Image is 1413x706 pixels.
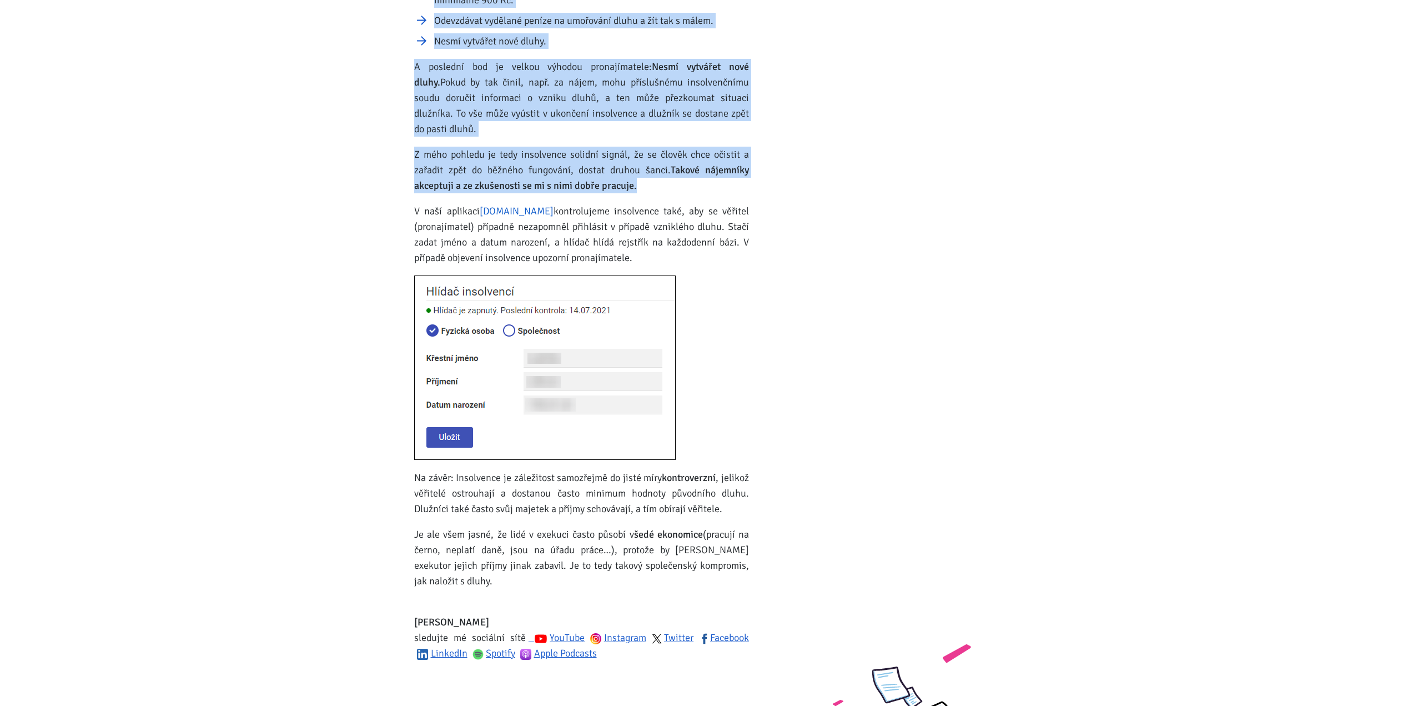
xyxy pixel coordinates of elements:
[699,632,749,644] a: Facebook
[699,633,710,644] img: fb.svg
[534,632,547,645] img: youtube.svg
[662,472,716,484] strong: kontroverzní
[414,527,749,589] p: Je ale všem jasné, že lidé v exekuci často působí v (pracují na černo, neplatí daně, jsou na úřad...
[417,649,428,660] img: linkedin.svg
[414,614,749,661] p: sledujte mé sociální sítě
[434,33,749,49] li: Nesmí vytvářet nové dluhy.
[652,634,662,644] img: twitter.svg
[414,470,749,517] p: Na závěr: Insolvence je záležitost samozřejmě do jisté míry , jelikož věřitelé ostrouhají a dosta...
[652,632,694,644] a: Twitter
[472,647,516,659] a: Spotify
[414,671,664,687] iframe: fb:like Facebook Social Plugin
[414,203,749,266] p: V naší aplikaci kontrolujeme insolvence také, aby se věřitel (pronajímatel) případně nezapomněl p...
[634,528,703,540] strong: šedé ekonomice
[480,205,554,217] a: [DOMAIN_NAME]
[472,649,484,660] img: spotify.png
[414,616,489,628] strong: [PERSON_NAME]
[590,632,646,644] a: Instagram
[417,647,467,659] a: LinkedIn
[414,59,749,137] p: A poslední bod je velkou výhodou pronajímatele: Pokud by tak činil, např. za nájem, mohu příslušn...
[414,147,749,193] p: Z mého pohledu je tedy insolvence solidní signál, že se člověk chce očistit a zařadit zpět do běž...
[520,649,531,660] img: apple-podcasts.png
[529,632,585,644] a: YouTube
[520,647,597,659] a: Apple Podcasts
[590,633,601,644] img: ig.svg
[434,13,749,28] li: Odevzdávat vydělané peníze na umořování dluhu a žít tak s málem.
